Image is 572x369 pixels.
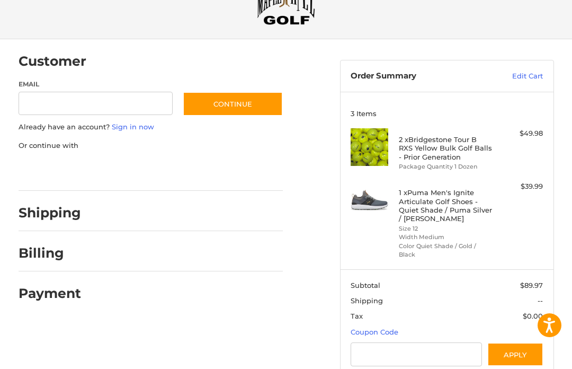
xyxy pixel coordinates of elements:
[520,281,543,289] span: $89.97
[19,53,86,69] h2: Customer
[351,328,398,336] a: Coupon Code
[351,71,481,82] h3: Order Summary
[105,161,184,180] iframe: PayPal-paylater
[19,140,283,151] p: Or continue with
[481,71,543,82] a: Edit Cart
[194,161,274,180] iframe: PayPal-venmo
[19,80,173,89] label: Email
[495,128,543,139] div: $49.98
[351,342,482,366] input: Gift Certificate or Coupon Code
[487,342,543,366] button: Apply
[399,188,493,223] h4: 1 x Puma Men's Ignite Articulate Golf Shoes - Quiet Shade / Puma Silver / [PERSON_NAME]
[351,281,380,289] span: Subtotal
[523,312,543,320] span: $0.00
[399,162,493,171] li: Package Quantity 1 Dozen
[183,92,283,116] button: Continue
[112,122,154,131] a: Sign in now
[399,242,493,259] li: Color Quiet Shade / Gold / Black
[19,285,81,302] h2: Payment
[351,296,383,305] span: Shipping
[19,205,81,221] h2: Shipping
[399,135,493,161] h4: 2 x Bridgestone Tour B RXS Yellow Bulk Golf Balls - Prior Generation
[399,224,493,233] li: Size 12
[15,161,94,180] iframe: PayPal-paypal
[19,245,81,261] h2: Billing
[538,296,543,305] span: --
[19,122,283,133] p: Already have an account?
[351,109,543,118] h3: 3 Items
[351,312,363,320] span: Tax
[495,181,543,192] div: $39.99
[399,233,493,242] li: Width Medium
